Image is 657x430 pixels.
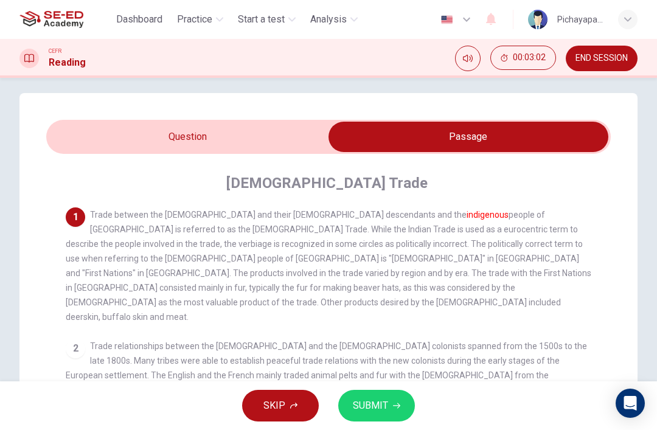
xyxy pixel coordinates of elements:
[242,390,319,421] button: SKIP
[467,210,509,220] font: indigenous
[172,9,228,30] button: Practice
[310,12,347,27] span: Analysis
[490,46,556,70] button: 00:03:02
[49,55,86,70] h1: Reading
[338,390,415,421] button: SUBMIT
[116,12,162,27] span: Dashboard
[49,47,61,55] span: CEFR
[238,12,285,27] span: Start a test
[177,12,212,27] span: Practice
[66,339,85,358] div: 2
[233,9,301,30] button: Start a test
[490,46,556,71] div: Hide
[566,46,638,71] button: END SESSION
[455,46,481,71] div: Mute
[66,207,85,227] div: 1
[557,12,603,27] div: Pichayapa Thongtan
[353,397,388,414] span: SUBMIT
[226,173,428,193] h4: [DEMOGRAPHIC_DATA] Trade
[263,397,285,414] span: SKIP
[439,15,454,24] img: en
[513,53,546,63] span: 00:03:02
[616,389,645,418] div: Open Intercom Messenger
[66,210,591,322] span: Trade between the [DEMOGRAPHIC_DATA] and their [DEMOGRAPHIC_DATA] descendants and the people of [...
[111,9,167,30] button: Dashboard
[19,7,83,32] img: SE-ED Academy logo
[305,9,363,30] button: Analysis
[575,54,628,63] span: END SESSION
[528,10,547,29] img: Profile picture
[19,7,111,32] a: SE-ED Academy logo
